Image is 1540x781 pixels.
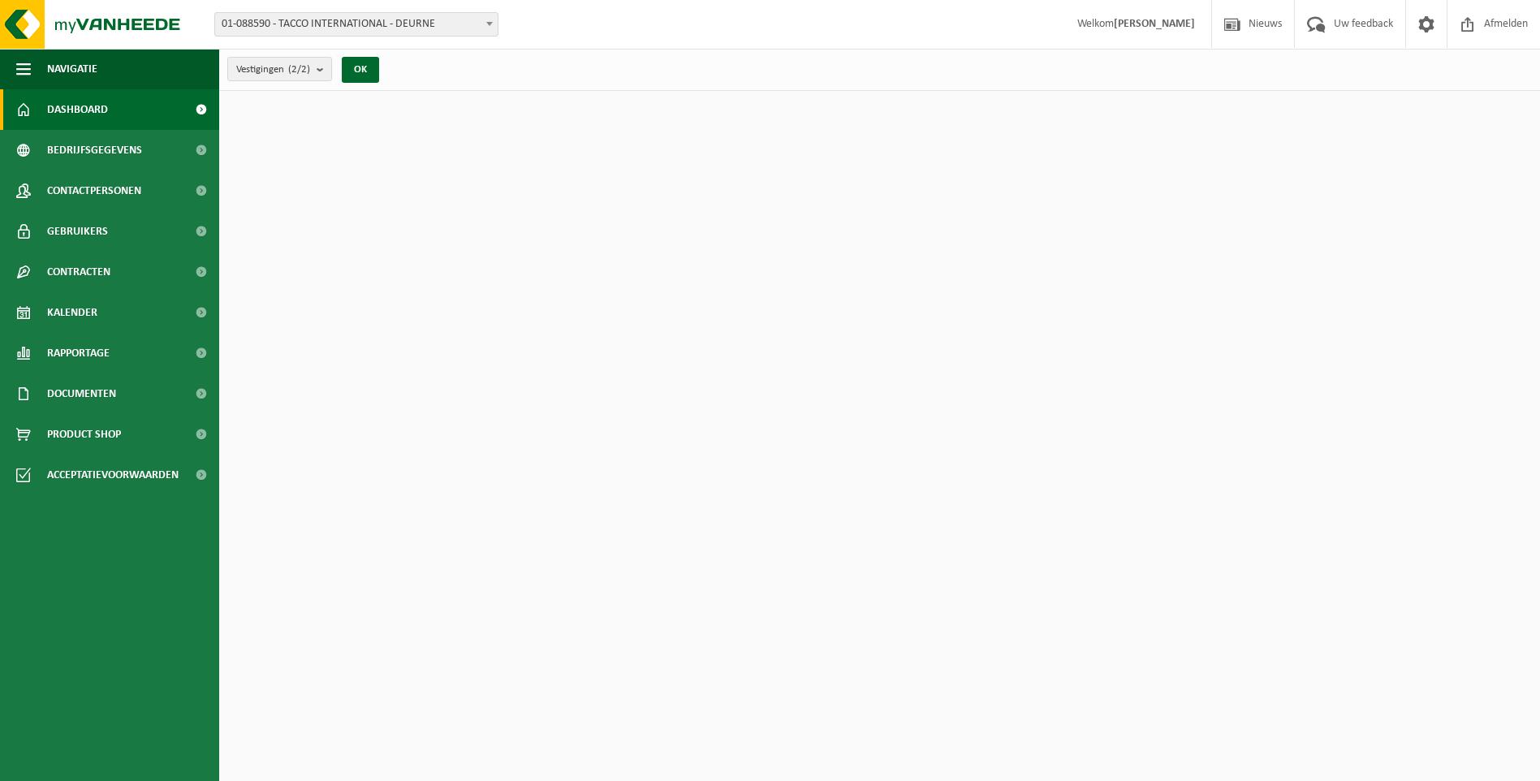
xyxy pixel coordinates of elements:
[47,414,121,455] span: Product Shop
[47,130,142,170] span: Bedrijfsgegevens
[47,49,97,89] span: Navigatie
[342,57,379,83] button: OK
[47,333,110,373] span: Rapportage
[236,58,310,82] span: Vestigingen
[47,373,116,414] span: Documenten
[47,170,141,211] span: Contactpersonen
[47,211,108,252] span: Gebruikers
[47,455,179,495] span: Acceptatievoorwaarden
[1114,18,1195,30] strong: [PERSON_NAME]
[214,12,498,37] span: 01-088590 - TACCO INTERNATIONAL - DEURNE
[288,64,310,75] count: (2/2)
[47,292,97,333] span: Kalender
[47,89,108,130] span: Dashboard
[215,13,498,36] span: 01-088590 - TACCO INTERNATIONAL - DEURNE
[227,57,332,81] button: Vestigingen(2/2)
[47,252,110,292] span: Contracten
